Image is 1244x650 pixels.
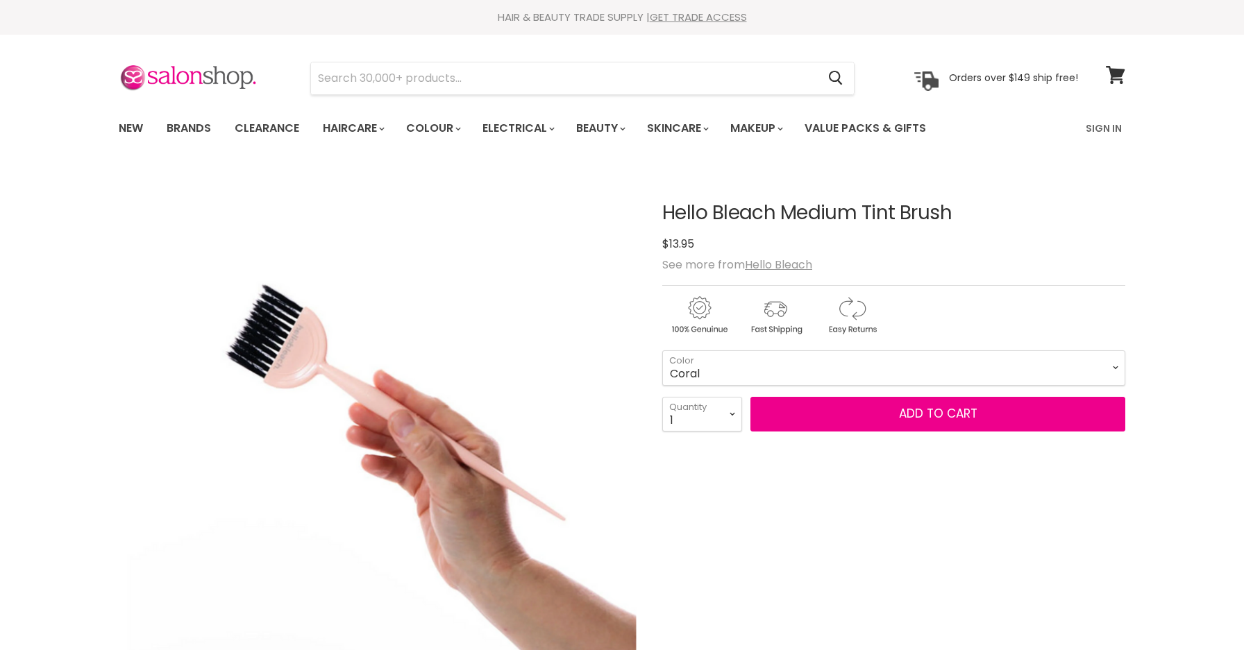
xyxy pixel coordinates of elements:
span: Add to cart [899,405,977,422]
input: Search [311,62,817,94]
div: HAIR & BEAUTY TRADE SUPPLY | [101,10,1143,24]
img: shipping.gif [739,294,812,336]
a: Clearance [224,114,310,143]
ul: Main menu [108,108,1007,148]
img: returns.gif [815,294,889,336]
span: See more from [662,257,812,273]
button: Add to cart [750,397,1125,431]
a: Colour [396,114,469,143]
a: Brands [156,114,221,143]
a: Value Packs & Gifts [794,114,936,143]
a: Skincare [637,114,717,143]
select: Quantity [662,397,742,431]
a: GET TRADE ACCESS [650,10,747,24]
nav: Main [101,108,1143,148]
a: Hello Bleach [745,257,812,273]
span: $13.95 [662,236,694,252]
a: New [108,114,153,143]
p: Orders over $149 ship free! [949,71,1078,84]
a: Electrical [472,114,563,143]
form: Product [310,62,855,95]
a: Beauty [566,114,634,143]
h1: Hello Bleach Medium Tint Brush [662,203,1125,224]
img: genuine.gif [662,294,736,336]
button: Search [817,62,854,94]
a: Haircare [312,114,393,143]
a: Makeup [720,114,791,143]
a: Sign In [1077,114,1130,143]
